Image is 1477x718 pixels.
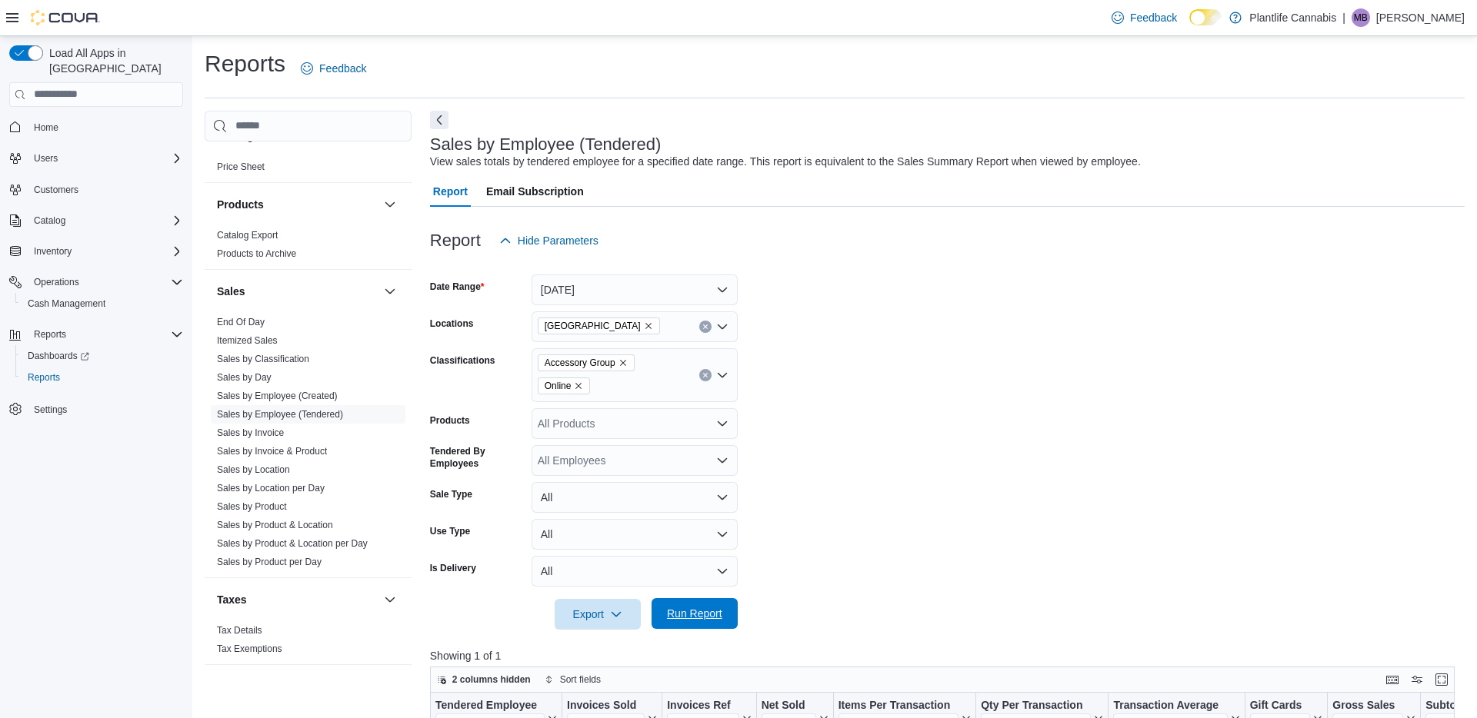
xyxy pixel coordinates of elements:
[217,464,290,476] span: Sales by Location
[28,399,183,418] span: Settings
[205,313,412,577] div: Sales
[217,197,264,212] h3: Products
[1432,670,1451,689] button: Enter fullscreen
[28,273,85,291] button: Operations
[217,500,287,513] span: Sales by Product
[431,670,537,689] button: 2 columns hidden
[574,381,583,391] button: Remove Online from selection in this group
[34,214,65,227] span: Catalog
[28,242,183,261] span: Inventory
[538,377,591,394] span: Online
[716,321,728,333] button: Open list of options
[716,369,728,381] button: Open list of options
[1383,670,1402,689] button: Keyboard shortcuts
[652,598,738,629] button: Run Report
[217,372,272,383] a: Sales by Day
[493,225,605,256] button: Hide Parameters
[217,334,278,347] span: Itemized Sales
[217,556,322,568] span: Sales by Product per Day
[532,482,738,513] button: All
[430,648,1465,663] p: Showing 1 of 1
[532,556,738,587] button: All
[381,127,399,145] button: Pricing
[34,276,79,288] span: Operations
[430,525,470,537] label: Use Type
[667,606,722,621] span: Run Report
[15,293,189,314] button: Cash Management
[433,176,468,207] span: Report
[545,378,572,394] span: Online
[545,318,641,334] span: [GEOGRAPHIC_DATA]
[28,325,72,344] button: Reports
[28,211,72,230] button: Catalog
[3,241,189,262] button: Inventory
[538,317,660,334] span: Calgary - University District
[15,367,189,388] button: Reports
[430,562,476,574] label: Is Delivery
[217,537,368,550] span: Sales by Product & Location per Day
[34,404,67,416] span: Settings
[34,152,58,165] span: Users
[3,324,189,345] button: Reports
[217,409,343,420] a: Sales by Employee (Tendered)
[838,698,959,713] div: Items Per Transaction
[761,698,815,713] div: Net Sold
[699,369,712,381] button: Clear input
[217,161,265,172] a: Price Sheet
[217,317,265,327] a: End Of Day
[1354,8,1368,27] span: MB
[518,233,598,248] span: Hide Parameters
[1249,698,1310,713] div: Gift Cards
[1249,8,1336,27] p: Plantlife Cannabis
[22,368,183,387] span: Reports
[1352,8,1370,27] div: Michael Bolen
[28,350,89,362] span: Dashboards
[34,184,78,196] span: Customers
[3,116,189,138] button: Home
[28,242,78,261] button: Inventory
[28,180,183,199] span: Customers
[22,347,95,365] a: Dashboards
[217,592,378,607] button: Taxes
[28,298,105,310] span: Cash Management
[205,48,285,79] h1: Reports
[564,599,632,630] span: Export
[452,673,531,686] span: 2 columns hidden
[644,321,653,331] button: Remove Calgary - University District from selection in this group
[28,401,73,419] a: Settings
[1332,698,1403,713] div: Gross Sales
[217,248,296,260] span: Products to Archive
[217,353,309,365] span: Sales by Classification
[667,698,738,713] div: Invoices Ref
[28,371,60,384] span: Reports
[9,110,183,460] nav: Complex example
[1105,2,1183,33] a: Feedback
[217,446,327,457] a: Sales by Invoice & Product
[217,161,265,173] span: Price Sheet
[532,519,738,550] button: All
[319,61,366,76] span: Feedback
[1342,8,1345,27] p: |
[217,427,284,439] span: Sales by Invoice
[28,118,183,137] span: Home
[381,282,399,301] button: Sales
[435,698,545,713] div: Tendered Employee
[43,45,183,76] span: Load All Apps in [GEOGRAPHIC_DATA]
[217,371,272,384] span: Sales by Day
[217,519,333,531] span: Sales by Product & Location
[1113,698,1227,713] div: Transaction Average
[699,321,712,333] button: Clear input
[560,673,601,686] span: Sort fields
[28,118,65,137] a: Home
[28,325,183,344] span: Reports
[28,149,183,168] span: Users
[15,345,189,367] a: Dashboards
[545,355,615,371] span: Accessory Group
[1189,25,1190,26] span: Dark Mode
[430,414,470,427] label: Products
[28,211,183,230] span: Catalog
[3,210,189,231] button: Catalog
[430,135,662,154] h3: Sales by Employee (Tendered)
[28,273,183,291] span: Operations
[217,284,245,299] h3: Sales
